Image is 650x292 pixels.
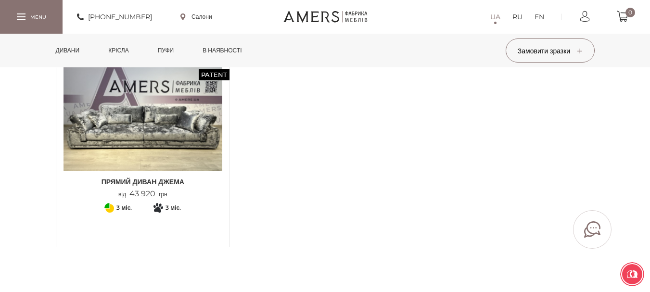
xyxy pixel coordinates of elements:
a: Patent Прямий диван ДЖЕМА Прямий диван ДЖЕМА Прямий диван ДЖЕМА від43 920грн [64,66,223,199]
a: [PHONE_NUMBER] [77,11,152,23]
span: 3 міс. [166,202,181,214]
span: Замовити зразки [518,47,582,55]
span: 3 міс. [116,202,132,214]
p: від грн [118,190,167,199]
a: Салони [180,13,212,21]
a: в наявності [195,34,249,67]
a: EN [535,11,544,23]
a: Крісла [101,34,136,67]
span: Прямий диван ДЖЕМА [64,177,223,187]
a: UA [490,11,500,23]
a: Пуфи [151,34,181,67]
span: 0 [625,8,635,17]
button: Замовити зразки [506,38,595,63]
span: 43 920 [126,189,159,198]
a: Дивани [49,34,87,67]
a: RU [512,11,523,23]
span: Patent [199,69,229,80]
